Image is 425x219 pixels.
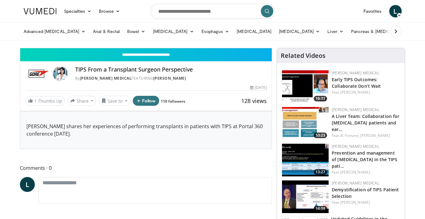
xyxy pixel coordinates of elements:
[153,76,186,81] a: [PERSON_NAME]
[25,96,65,106] a: 1 Thumbs Up
[123,25,149,38] a: Bowel
[360,133,390,138] a: [PERSON_NAME]
[332,170,400,175] div: Feat.
[282,144,329,176] a: 13:27
[149,25,198,38] a: [MEDICAL_DATA]
[332,77,381,89] a: Early TIPS Outcomes: Collaborate Don’t Wait
[250,85,267,91] div: [DATE]
[314,96,327,101] span: 16:33
[282,70,329,103] img: 4f3888fc-aa63-4a87-805d-f18e233e5e49.150x105_q85_crop-smart_upscale.jpg
[324,25,347,38] a: Liver
[89,25,123,38] a: Anal & Rectal
[20,25,90,38] a: Advanced [MEDICAL_DATA]
[161,99,185,104] a: 110 followers
[281,52,326,59] h4: Related Videos
[340,170,370,175] a: [PERSON_NAME]
[332,90,400,95] div: Feat.
[80,76,132,81] a: [PERSON_NAME] Medical
[332,144,379,149] a: [PERSON_NAME] Medical
[347,25,420,38] a: Pancreas & [MEDICAL_DATA]
[34,98,37,104] span: 1
[67,96,96,106] button: Share
[389,5,402,17] a: L
[25,66,50,81] img: Gore Medical
[233,25,275,38] a: [MEDICAL_DATA]
[282,70,329,103] a: 16:33
[314,206,327,212] span: 16:39
[282,180,329,213] img: fa42222a-6680-4563-ae36-341c7b569f95.png.150x105_q85_crop-smart_upscale.png
[282,107,329,140] a: 53:23
[20,164,272,172] span: Comments 0
[332,150,397,169] a: Prevention and management of [MEDICAL_DATA] in the TIPS pati…
[75,66,267,73] h4: TIPS From a Transplant Surgeon Perspective
[332,113,399,132] a: A Liver Team: Collaboration for [MEDICAL_DATA] patients and ear…
[75,76,267,81] div: By FEATURING
[150,4,275,19] input: Search topics, interventions
[332,107,379,112] a: [PERSON_NAME] Medical
[340,133,359,138] a: B. Fortune,
[133,96,159,106] button: Follow
[332,200,400,205] div: Feat.
[332,133,400,138] div: Feat.
[314,133,327,138] span: 53:23
[60,5,95,17] a: Specialties
[95,5,124,17] a: Browse
[53,66,68,81] img: Avatar
[282,107,329,140] img: 09101dbb-6c2e-43c2-a72b-8103a1c18b66.150x105_q85_crop-smart_upscale.jpg
[20,177,35,192] a: L
[99,96,130,106] button: Save to
[275,25,324,38] a: [MEDICAL_DATA]
[332,180,379,186] a: [PERSON_NAME] Medical
[26,123,266,137] p: [PERSON_NAME] shares her experiences of performing transplants in patients with TIPS at Portal 36...
[282,180,329,213] a: 16:39
[198,25,233,38] a: Esophagus
[314,169,327,175] span: 13:27
[360,5,386,17] a: Favorites
[340,90,370,95] a: [PERSON_NAME]
[340,200,370,205] a: [PERSON_NAME]
[24,8,57,14] img: VuMedi Logo
[332,70,379,76] a: [PERSON_NAME] Medical
[241,97,267,105] span: 128 views
[332,187,399,199] a: Demystification of TIPS Patient Selection
[282,144,329,176] img: a0987f6a-beed-4d02-810c-72ec33704b96.150x105_q85_crop-smart_upscale.jpg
